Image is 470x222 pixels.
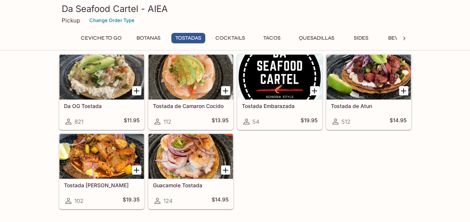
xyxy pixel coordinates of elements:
[124,117,139,126] h5: $11.95
[237,55,322,99] div: Tostada Embarazada
[132,86,141,95] button: Add Da OG Tostada
[148,133,233,209] a: Guacamole Tostada124$14.95
[326,55,411,99] div: Tostada de Atun
[59,55,144,99] div: Da OG Tostada
[237,54,322,130] a: Tostada Embarazada54$19.95
[59,134,144,179] div: Tostada la Basta
[212,196,228,205] h5: $14.95
[59,133,144,209] a: Tostada [PERSON_NAME]102$19.35
[384,33,423,43] button: Beverages
[399,86,408,95] button: Add Tostada de Atun
[59,54,144,130] a: Da OG Tostada821$11.95
[171,33,205,43] button: Tostadas
[341,118,350,125] span: 512
[242,103,317,109] h5: Tostada Embarazada
[390,117,406,126] h5: $14.95
[132,33,165,43] button: Botanas
[74,118,83,125] span: 821
[132,165,141,175] button: Add Tostada la Basta
[326,54,411,130] a: Tostada de Atun512$14.95
[211,33,249,43] button: Cocktails
[62,17,80,24] p: Pickup
[86,15,138,26] button: Change Order Type
[64,182,139,188] h5: Tostada [PERSON_NAME]
[148,54,233,130] a: Tostada de Camaron Cocido112$13.95
[123,196,139,205] h5: $19.35
[331,103,406,109] h5: Tostada de Atun
[255,33,289,43] button: Tacos
[153,182,228,188] h5: Guacamole Tostada
[310,86,319,95] button: Add Tostada Embarazada
[163,197,173,204] span: 124
[301,117,317,126] h5: $19.95
[252,118,259,125] span: 54
[221,165,230,175] button: Add Guacamole Tostada
[77,33,126,43] button: Ceviche To Go
[212,117,228,126] h5: $13.95
[163,118,171,125] span: 112
[221,86,230,95] button: Add Tostada de Camaron Cocido
[295,33,338,43] button: Quesadillas
[62,3,409,15] h3: Da Seafood Cartel - AIEA
[148,134,233,179] div: Guacamole Tostada
[64,103,139,109] h5: Da OG Tostada
[148,55,233,99] div: Tostada de Camaron Cocido
[344,33,378,43] button: Sides
[74,197,83,204] span: 102
[153,103,228,109] h5: Tostada de Camaron Cocido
